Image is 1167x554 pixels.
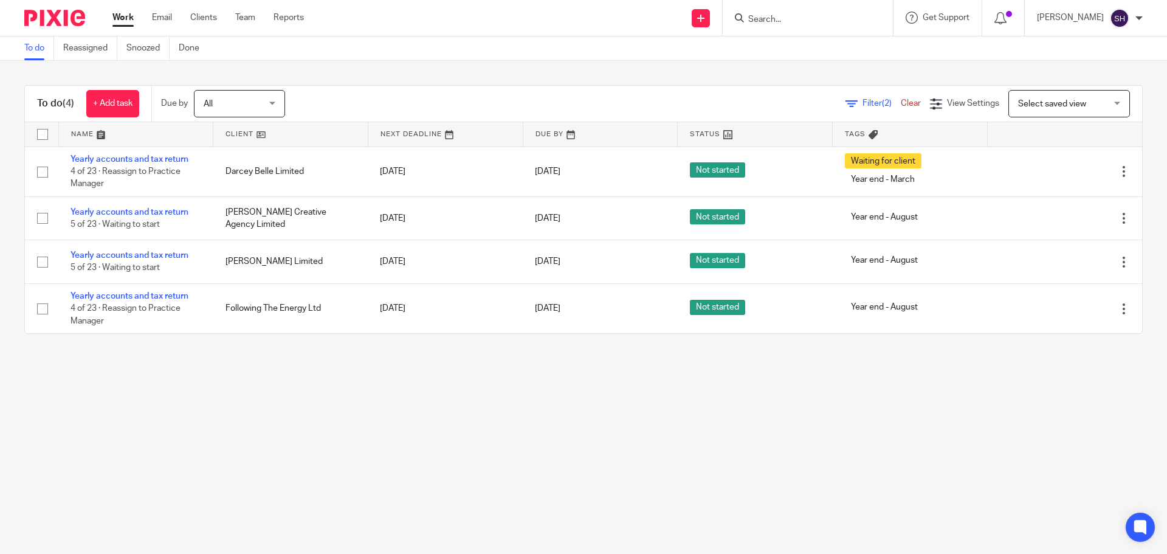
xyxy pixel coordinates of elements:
[535,214,560,223] span: [DATE]
[882,99,892,108] span: (2)
[535,167,560,176] span: [DATE]
[1110,9,1129,28] img: svg%3E
[690,209,745,224] span: Not started
[690,300,745,315] span: Not started
[368,283,523,333] td: [DATE]
[213,240,368,283] td: [PERSON_NAME] Limited
[535,258,560,266] span: [DATE]
[923,13,969,22] span: Get Support
[901,99,921,108] a: Clear
[71,292,188,300] a: Yearly accounts and tax return
[190,12,217,24] a: Clients
[213,283,368,333] td: Following The Energy Ltd
[204,100,213,108] span: All
[690,253,745,268] span: Not started
[368,147,523,196] td: [DATE]
[71,264,160,272] span: 5 of 23 · Waiting to start
[235,12,255,24] a: Team
[63,99,74,108] span: (4)
[86,90,139,117] a: + Add task
[274,12,304,24] a: Reports
[24,10,85,26] img: Pixie
[213,147,368,196] td: Darcey Belle Limited
[71,304,181,325] span: 4 of 23 · Reassign to Practice Manager
[368,196,523,240] td: [DATE]
[161,97,188,109] p: Due by
[845,131,866,137] span: Tags
[126,36,170,60] a: Snoozed
[37,97,74,110] h1: To do
[71,251,188,260] a: Yearly accounts and tax return
[747,15,856,26] input: Search
[63,36,117,60] a: Reassigned
[535,304,560,313] span: [DATE]
[368,240,523,283] td: [DATE]
[862,99,901,108] span: Filter
[71,208,188,216] a: Yearly accounts and tax return
[845,171,921,187] span: Year end - March
[112,12,134,24] a: Work
[24,36,54,60] a: To do
[690,162,745,178] span: Not started
[152,12,172,24] a: Email
[71,167,181,189] span: 4 of 23 · Reassign to Practice Manager
[845,253,924,268] span: Year end - August
[947,99,999,108] span: View Settings
[845,153,921,168] span: Waiting for client
[213,196,368,240] td: [PERSON_NAME] Creative Agency Limited
[845,209,924,224] span: Year end - August
[71,155,188,164] a: Yearly accounts and tax return
[179,36,208,60] a: Done
[1018,100,1086,108] span: Select saved view
[71,220,160,229] span: 5 of 23 · Waiting to start
[845,300,924,315] span: Year end - August
[1037,12,1104,24] p: [PERSON_NAME]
